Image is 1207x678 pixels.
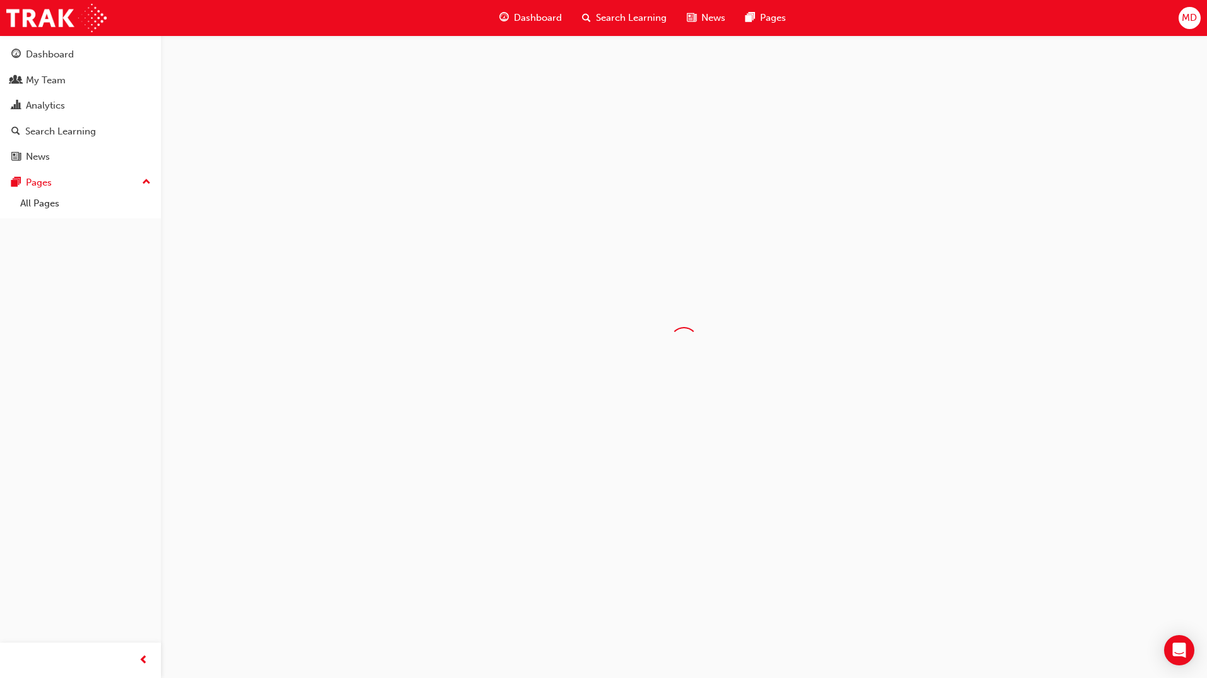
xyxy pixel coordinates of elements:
span: Pages [760,11,786,25]
div: Pages [26,175,52,190]
a: news-iconNews [677,5,735,31]
span: pages-icon [746,10,755,26]
a: pages-iconPages [735,5,796,31]
span: people-icon [11,75,21,86]
span: search-icon [11,126,20,138]
button: DashboardMy TeamAnalyticsSearch LearningNews [5,40,156,171]
span: search-icon [582,10,591,26]
span: News [701,11,725,25]
a: My Team [5,69,156,92]
div: My Team [26,73,66,88]
div: Open Intercom Messenger [1164,635,1194,665]
span: Search Learning [596,11,667,25]
div: Analytics [26,98,65,113]
span: up-icon [142,174,151,191]
a: News [5,145,156,169]
div: Search Learning [25,124,96,139]
span: pages-icon [11,177,21,189]
button: MD [1179,7,1201,29]
span: Dashboard [514,11,562,25]
span: guage-icon [11,49,21,61]
img: Trak [6,4,107,32]
div: Dashboard [26,47,74,62]
a: search-iconSearch Learning [572,5,677,31]
a: Dashboard [5,43,156,66]
button: Pages [5,171,156,194]
a: Analytics [5,94,156,117]
span: news-icon [687,10,696,26]
a: Search Learning [5,120,156,143]
span: MD [1182,11,1197,25]
div: News [26,150,50,164]
span: chart-icon [11,100,21,112]
a: All Pages [15,194,156,213]
a: guage-iconDashboard [489,5,572,31]
span: guage-icon [499,10,509,26]
span: news-icon [11,152,21,163]
span: prev-icon [139,653,148,669]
